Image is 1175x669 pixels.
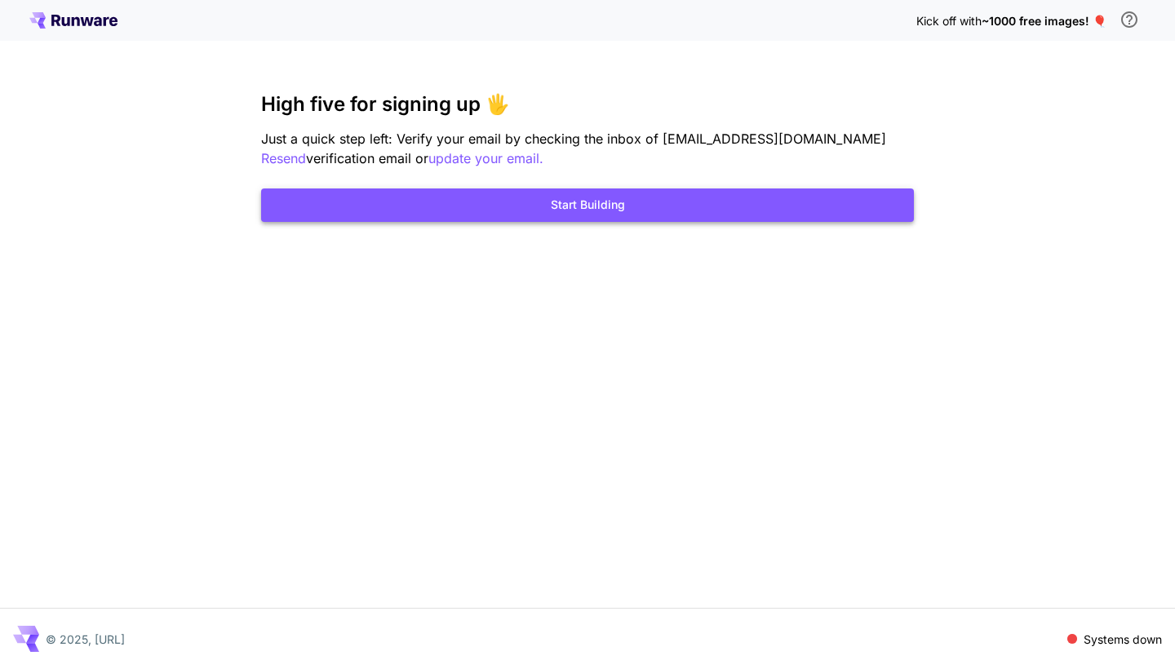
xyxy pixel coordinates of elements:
h3: High five for signing up 🖐️ [261,93,914,116]
button: update your email. [428,148,543,169]
span: Kick off with [916,14,982,28]
span: verification email or [306,150,428,166]
p: Systems down [1084,631,1162,648]
span: Just a quick step left: Verify your email by checking the inbox of [EMAIL_ADDRESS][DOMAIN_NAME] [261,131,886,147]
p: © 2025, [URL] [46,631,125,648]
button: Resend [261,148,306,169]
span: ~1000 free images! 🎈 [982,14,1106,28]
button: Start Building [261,188,914,222]
button: In order to qualify for free credit, you need to sign up with a business email address and click ... [1113,3,1146,36]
